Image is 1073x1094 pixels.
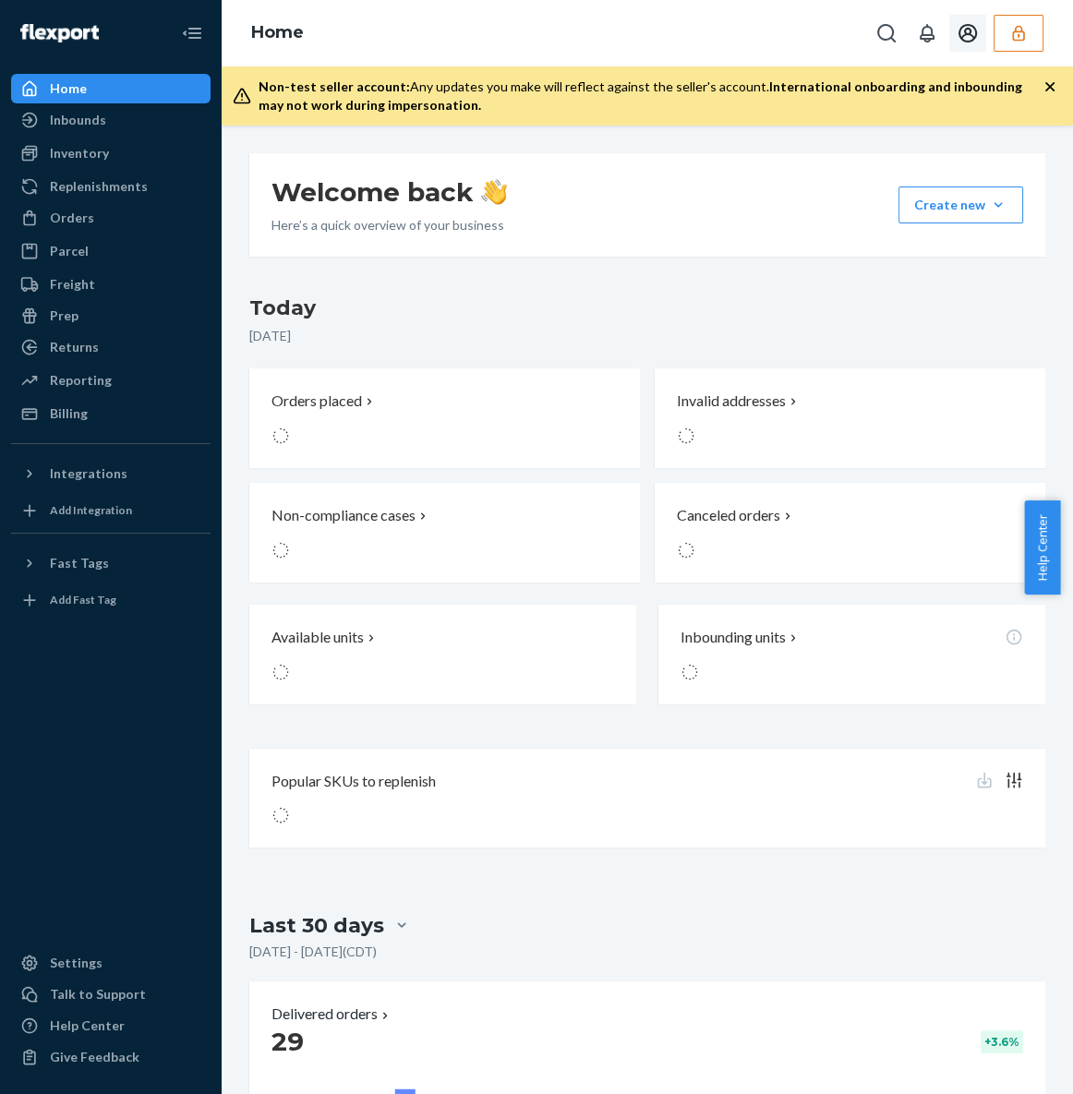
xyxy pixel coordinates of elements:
a: Billing [11,399,211,428]
div: Integrations [50,464,127,483]
div: Inbounds [50,111,106,129]
button: Fast Tags [11,548,211,578]
button: Talk to Support [11,980,211,1009]
div: Talk to Support [50,985,146,1004]
a: Freight [11,270,211,299]
div: Settings [50,954,102,972]
button: Close Navigation [174,15,211,52]
img: Flexport logo [20,24,99,42]
button: Open Search Box [868,15,905,52]
a: Add Integration [11,496,211,525]
div: Fast Tags [50,554,109,572]
p: Here’s a quick overview of your business [271,216,507,234]
div: Parcel [50,242,89,260]
h3: Today [249,294,1045,323]
p: Orders placed [271,391,362,412]
h1: Welcome back [271,175,507,209]
p: Canceled orders [677,505,780,526]
p: Popular SKUs to replenish [271,771,436,792]
div: Reporting [50,371,112,390]
button: Help Center [1024,500,1060,595]
a: Add Fast Tag [11,585,211,615]
div: Replenishments [50,177,148,196]
button: Orders placed [249,368,640,468]
img: hand-wave emoji [481,179,507,205]
a: Prep [11,301,211,331]
p: [DATE] - [DATE] ( CDT ) [249,943,377,961]
button: Open account menu [949,15,986,52]
p: Available units [271,627,364,648]
p: Invalid addresses [677,391,786,412]
ol: breadcrumbs [236,6,319,60]
div: Returns [50,338,99,356]
div: Last 30 days [249,911,384,940]
button: Integrations [11,459,211,488]
a: Parcel [11,236,211,266]
button: Open notifications [909,15,946,52]
span: 29 [271,1026,304,1057]
div: Inventory [50,144,109,162]
div: Prep [50,307,78,325]
p: Non-compliance cases [271,505,416,526]
div: Orders [50,209,94,227]
div: Any updates you make will reflect against the seller's account. [259,78,1043,114]
div: Freight [50,275,95,294]
button: Create new [898,186,1023,223]
button: Canceled orders [655,483,1045,583]
a: Replenishments [11,172,211,201]
a: Settings [11,948,211,978]
a: Help Center [11,1011,211,1040]
a: Inventory [11,138,211,168]
button: Give Feedback [11,1042,211,1072]
div: Help Center [50,1016,125,1035]
span: Non-test seller account: [259,78,410,94]
div: Give Feedback [50,1048,139,1066]
a: Home [251,22,304,42]
div: Billing [50,404,88,423]
div: + 3.6 % [981,1030,1023,1053]
a: Orders [11,203,211,233]
a: Reporting [11,366,211,395]
p: [DATE] [249,327,1045,345]
button: Inbounding units [658,605,1045,704]
button: Invalid addresses [655,368,1045,468]
div: Add Integration [50,502,132,518]
span: Support [37,13,103,30]
a: Home [11,74,211,103]
button: Non-compliance cases [249,483,640,583]
button: Delivered orders [271,1004,392,1025]
div: Add Fast Tag [50,592,116,607]
div: Home [50,79,87,98]
button: Available units [249,605,636,704]
a: Returns [11,332,211,362]
a: Inbounds [11,105,211,135]
p: Inbounding units [681,627,786,648]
